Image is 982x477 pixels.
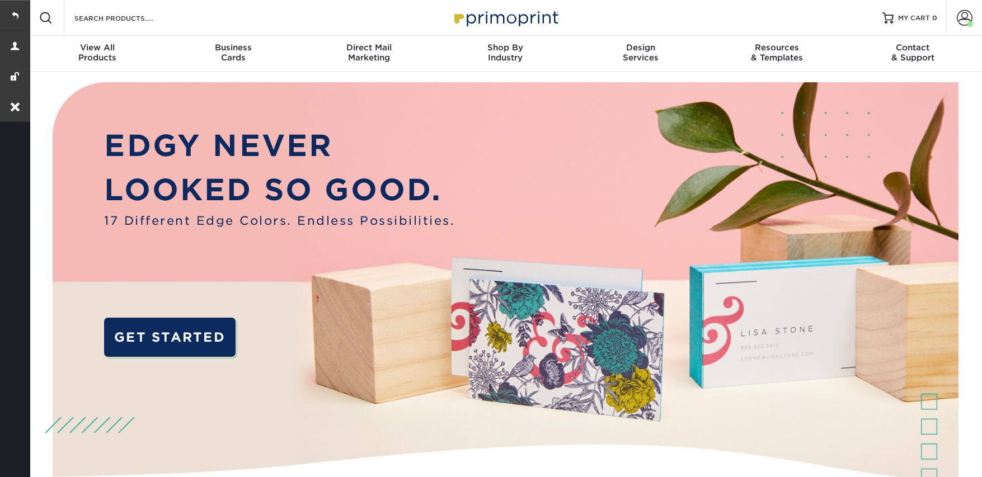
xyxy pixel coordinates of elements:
[437,42,573,53] span: Shop By
[30,42,166,63] div: Products
[104,212,455,230] span: 17 Different Edge Colors. Endless Possibilities.
[573,42,709,63] div: Services
[573,36,709,72] a: DesignServices
[573,42,709,53] span: Design
[845,36,981,72] a: Contact& Support
[932,14,937,22] span: 0
[104,318,235,356] a: GET STARTED
[301,42,437,63] div: Marketing
[709,36,845,72] a: Resources& Templates
[104,168,455,212] p: LOOKED SO GOOD.
[709,42,845,53] span: Resources
[301,36,437,72] a: Direct MailMarketing
[301,42,437,53] span: Direct Mail
[437,42,573,63] div: Industry
[449,6,561,30] img: Primoprint
[165,42,301,53] span: Business
[104,124,455,168] p: EDGY NEVER
[845,42,981,63] div: & Support
[898,13,930,23] span: MY CART
[165,42,301,63] div: Cards
[709,42,845,63] div: & Templates
[165,36,301,72] a: BusinessCards
[73,11,182,25] input: SEARCH PRODUCTS.....
[437,36,573,72] a: Shop ByIndustry
[30,36,166,72] a: View AllProducts
[30,42,166,53] span: View All
[845,42,981,53] span: Contact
